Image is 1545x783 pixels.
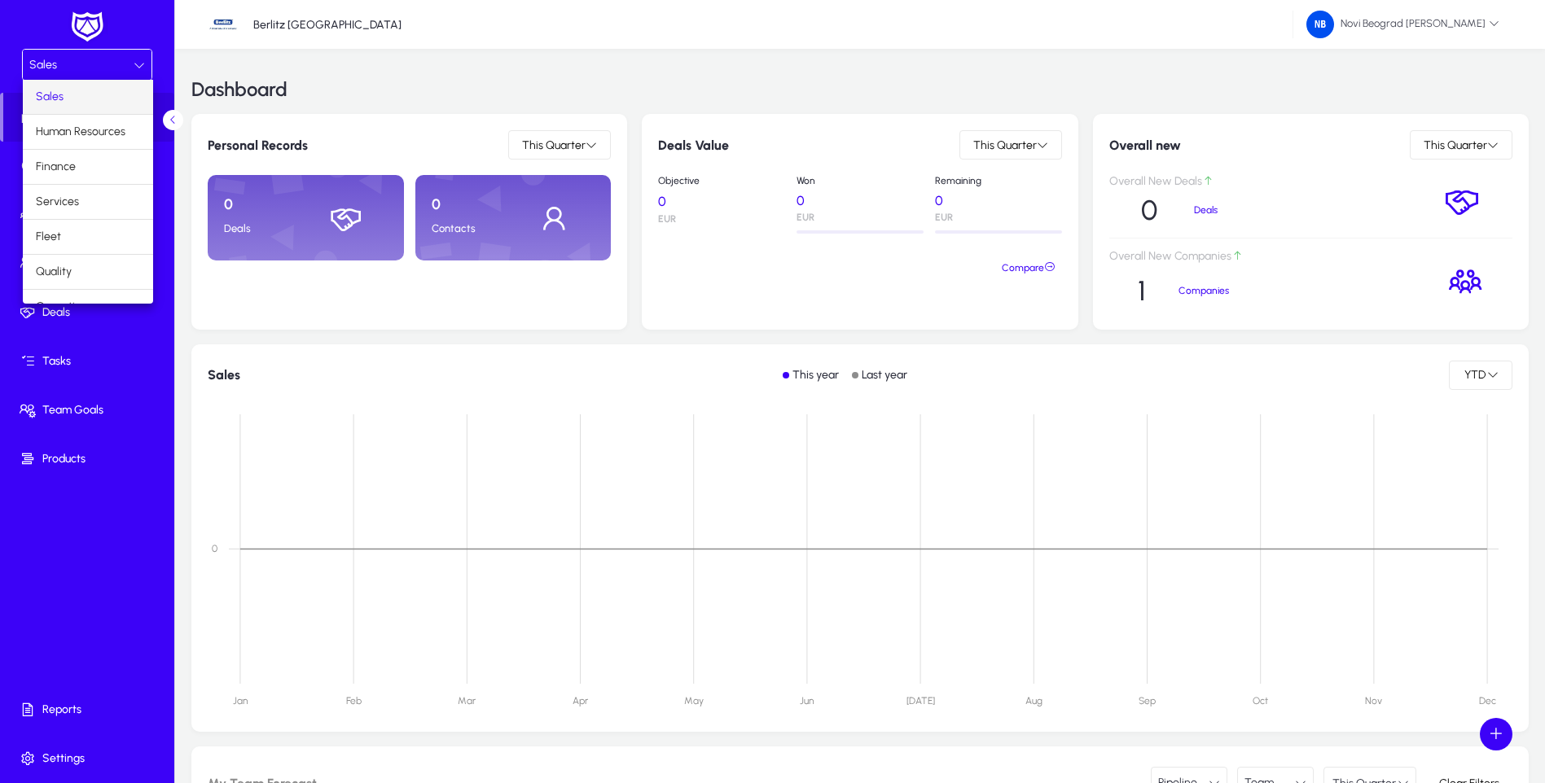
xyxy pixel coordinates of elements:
[36,122,125,142] span: Human Resources
[36,192,79,212] span: Services
[36,227,61,247] span: Fleet
[36,87,64,107] span: Sales
[36,262,72,282] span: Quality
[36,157,76,177] span: Finance
[36,297,93,317] span: Operations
